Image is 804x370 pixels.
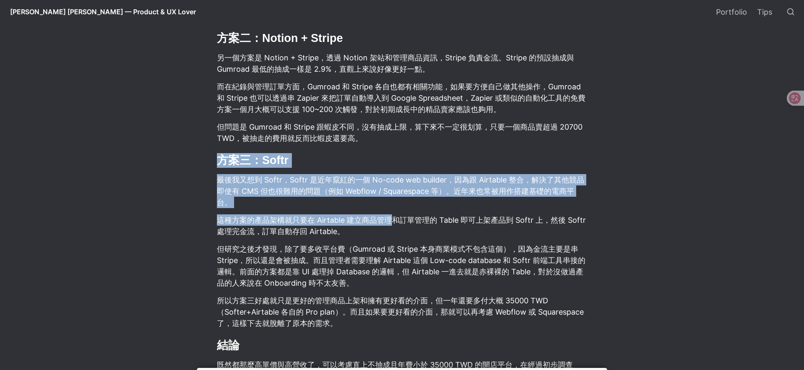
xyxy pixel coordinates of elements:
h2: 方案三：Softr [216,152,588,169]
p: 而在紀錄與管理訂單方面，Gumroad 和 Stripe 各自也都有相關功能，如果要方便自己做其他操作，Gumroad 和 Stripe 也可以透過串 Zapier 來把訂單自動導入到 Goog... [216,80,588,116]
p: 但研究之後才發現，除了要多收平台費（Gumroad 或 Stripe 本身商業模式不包含這個），因為金流主要是串 Stripe，所以還是會被抽成。而且管理者需要理解 Airtable 這個 Lo... [216,242,588,290]
h2: 結論 [216,337,588,354]
h2: 方案二：Notion + Stripe [216,30,588,47]
p: 但問題是 Gumroad 和 Stripe 跟蝦皮不同，沒有抽成上限，算下來不一定很划算，只要一個商品賣超過 20700 TWD，被抽走的費用就反而比蝦皮還要高。 [216,120,588,145]
p: 所以方案三好處就只是更好的管理商品上架和擁有更好看的介面，但一年還要多付大概 35000 TWD（Softer+Airtable 各自的 Pro plan）。而且如果要更好看的介面，那就可以再考... [216,294,588,330]
span: [PERSON_NAME] [PERSON_NAME] — Product & UX Lover [10,8,196,16]
p: 另一個方案是 Notion + Stripe，透過 Notion 架站和管理商品資訊，Stripe 負責金流。Stripe 的預設抽成與 Gumroad 最低的抽成一樣是 2.9%，直觀上來說好... [216,51,588,76]
p: 最後我又想到 Softr，Softr 是近年竄紅的一個 No-code web builder，因為跟 Airtable 整合，解決了其他競品即使有 CMS 但也很難用的問題（例如 Webflo... [216,173,588,209]
p: 這種方案的產品架構就只要在 Airtable 建立商品管理和訂單管理的 Table 即可上架產品到 Softr 上，然後 Softr 處理完金流，訂單自動存回 Airtable。 [216,213,588,238]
